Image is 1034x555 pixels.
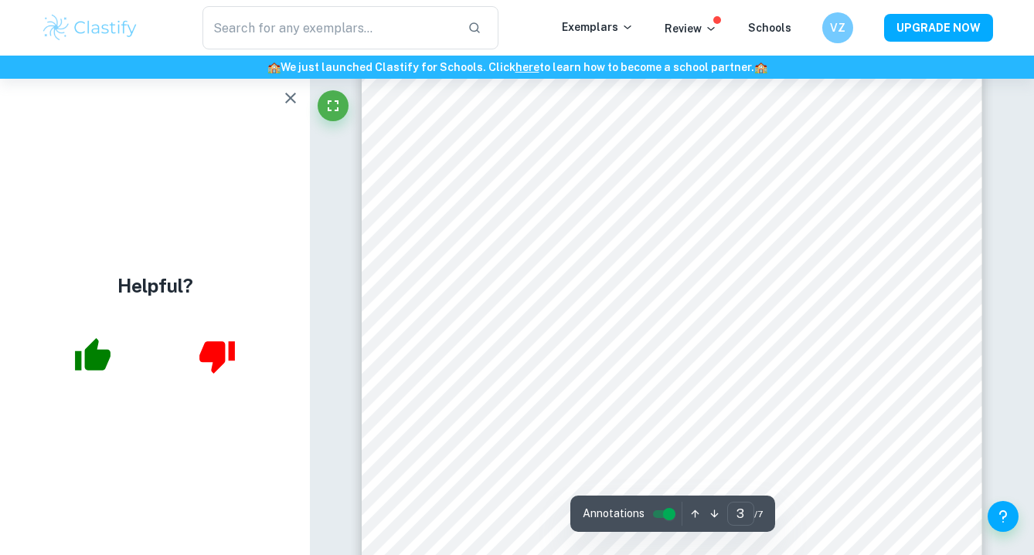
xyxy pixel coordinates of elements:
[515,61,539,73] a: here
[884,14,993,42] button: UPGRADE NOW
[754,507,763,521] span: / 7
[562,19,634,36] p: Exemplars
[267,61,281,73] span: 🏫
[318,90,349,121] button: Fullscreen
[202,6,455,49] input: Search for any exemplars...
[3,59,1031,76] h6: We just launched Clastify for Schools. Click to learn how to become a school partner.
[117,272,193,299] h4: Helpful?
[988,501,1019,532] button: Help and Feedback
[748,22,791,34] a: Schools
[583,506,645,522] span: Annotations
[822,12,853,43] button: VZ
[41,12,139,43] img: Clastify logo
[754,61,767,73] span: 🏫
[829,19,847,36] h6: VZ
[665,20,717,37] p: Review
